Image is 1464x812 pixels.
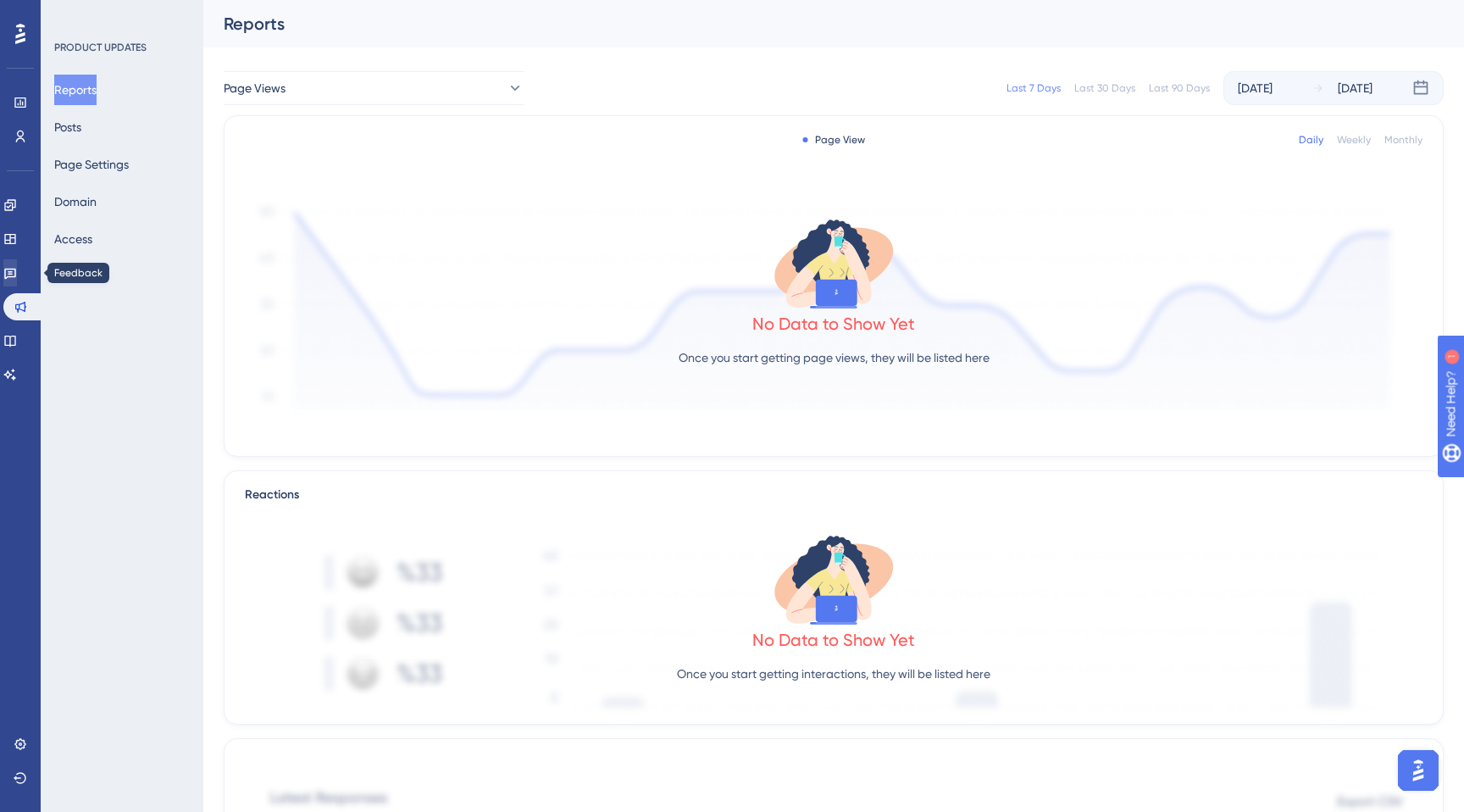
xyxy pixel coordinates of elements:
div: Daily [1299,133,1323,147]
div: 1 [118,8,123,22]
div: Reactions [245,485,1422,505]
div: Weekly [1337,133,1371,147]
button: Access [54,224,92,254]
div: No Data to Show Yet [752,312,915,336]
span: Page Views [224,78,286,98]
div: Last 7 Days [1006,81,1061,95]
p: Once you start getting page views, they will be listed here [679,348,990,368]
div: Last 30 Days [1074,81,1135,95]
button: Reports [54,75,97,105]
div: Page View [803,133,865,147]
p: Once you start getting interactions, they will be listed here [677,664,990,684]
div: Last 90 Days [1149,81,1210,95]
button: Domain [54,186,97,217]
iframe: UserGuiding AI Assistant Launcher [1393,745,1444,796]
div: No Data to Show Yet [752,628,915,652]
span: Need Help? [40,4,106,25]
div: PRODUCT UPDATES [54,41,147,54]
button: Page Settings [54,149,129,180]
div: [DATE] [1338,78,1372,98]
div: [DATE] [1238,78,1273,98]
div: Reports [224,12,1401,36]
button: Page Views [224,71,524,105]
div: Monthly [1384,133,1422,147]
button: Posts [54,112,81,142]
